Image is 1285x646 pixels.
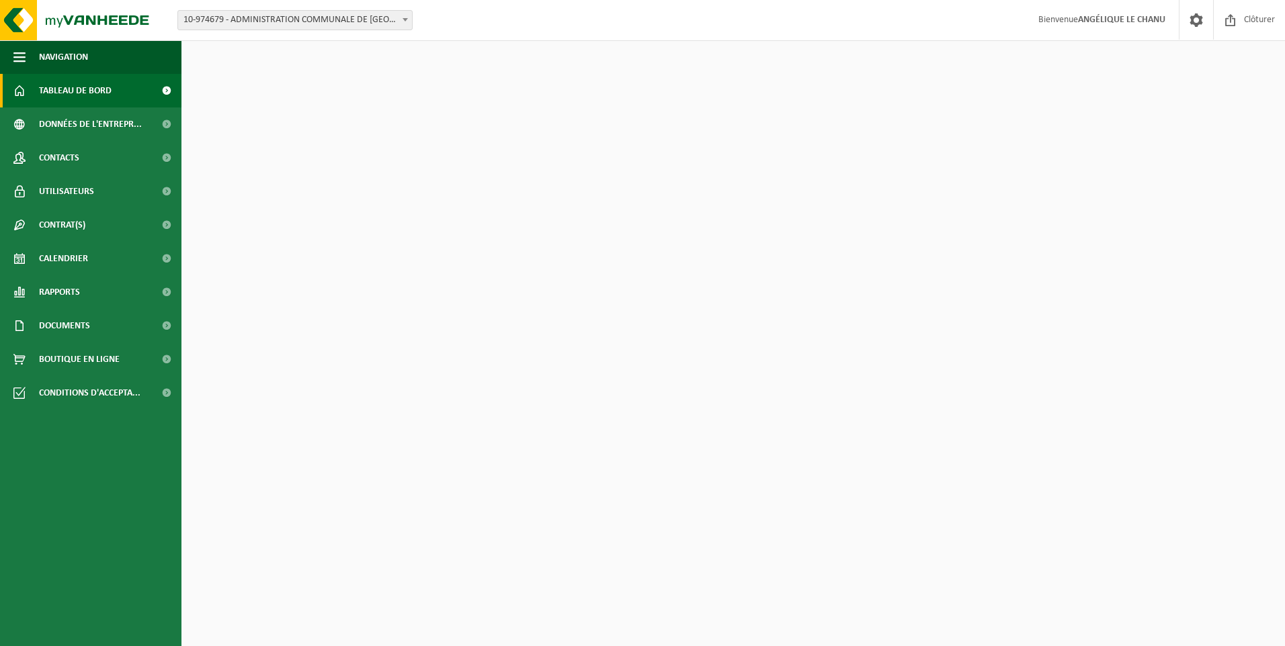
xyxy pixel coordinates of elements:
[39,342,120,376] span: Boutique en ligne
[39,107,142,141] span: Données de l'entrepr...
[178,11,412,30] span: 10-974679 - ADMINISTRATION COMMUNALE DE BASSENGE - BASSENGE
[39,141,79,175] span: Contacts
[39,309,90,342] span: Documents
[1078,15,1165,25] strong: ANGÉLIQUE LE CHANU
[39,175,94,208] span: Utilisateurs
[39,74,112,107] span: Tableau de bord
[39,208,85,242] span: Contrat(s)
[39,275,80,309] span: Rapports
[177,10,413,30] span: 10-974679 - ADMINISTRATION COMMUNALE DE BASSENGE - BASSENGE
[39,376,140,410] span: Conditions d'accepta...
[39,242,88,275] span: Calendrier
[39,40,88,74] span: Navigation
